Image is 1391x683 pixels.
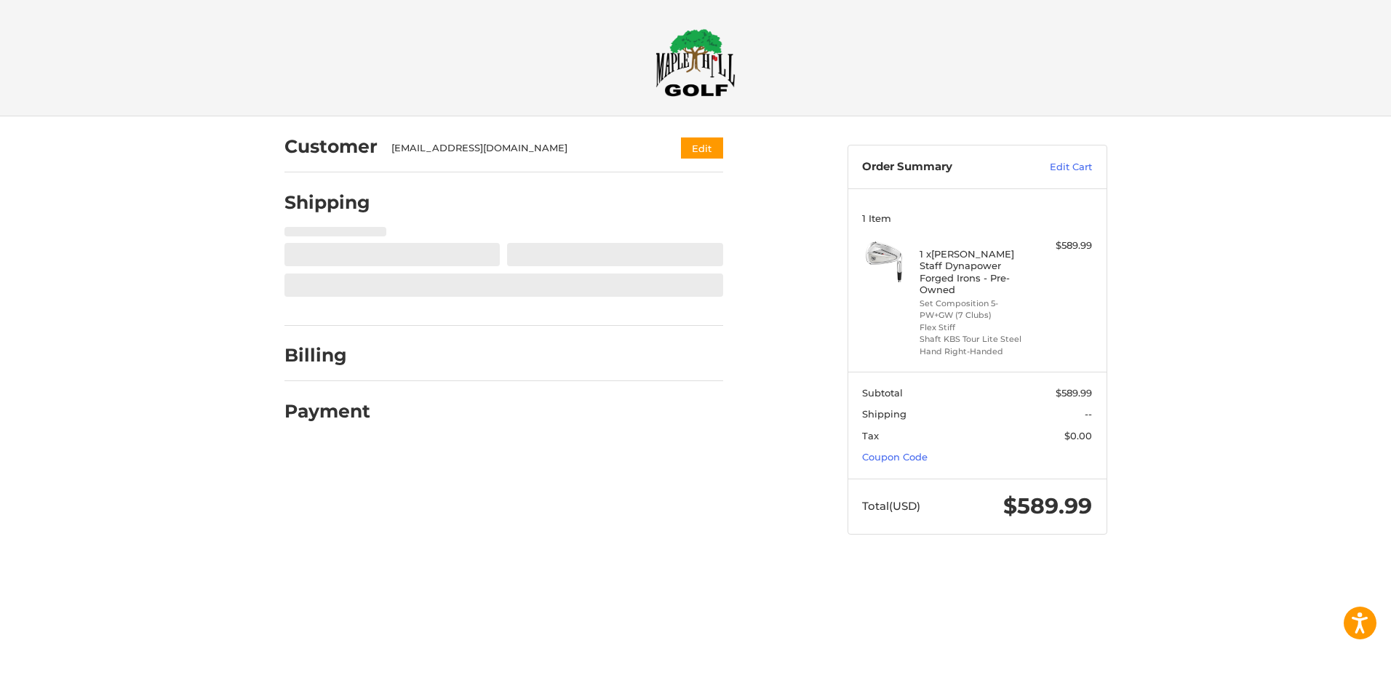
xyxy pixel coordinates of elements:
[920,297,1031,321] li: Set Composition 5-PW+GW (7 Clubs)
[1019,160,1092,175] a: Edit Cart
[920,321,1031,334] li: Flex Stiff
[862,212,1092,224] h3: 1 Item
[681,137,723,159] button: Edit
[284,191,370,214] h2: Shipping
[862,430,879,442] span: Tax
[1035,239,1092,253] div: $589.99
[391,141,653,156] div: [EMAIL_ADDRESS][DOMAIN_NAME]
[1085,408,1092,420] span: --
[862,408,906,420] span: Shipping
[1064,430,1092,442] span: $0.00
[920,248,1031,295] h4: 1 x [PERSON_NAME] Staff Dynapower Forged Irons - Pre-Owned
[862,499,920,513] span: Total (USD)
[1003,492,1092,519] span: $589.99
[920,333,1031,346] li: Shaft KBS Tour Lite Steel
[284,135,378,158] h2: Customer
[862,387,903,399] span: Subtotal
[920,346,1031,358] li: Hand Right-Handed
[284,344,370,367] h2: Billing
[284,400,370,423] h2: Payment
[862,160,1019,175] h3: Order Summary
[655,28,736,97] img: Maple Hill Golf
[862,451,928,463] a: Coupon Code
[1056,387,1092,399] span: $589.99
